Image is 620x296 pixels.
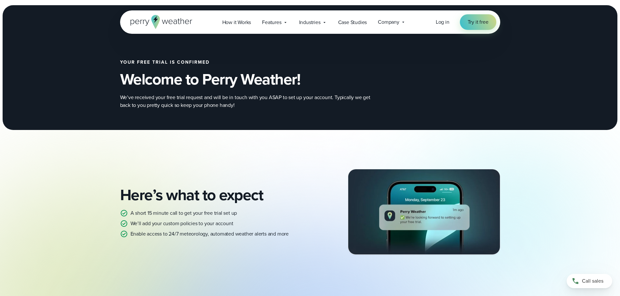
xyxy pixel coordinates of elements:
h2: Welcome to Perry Weather! [120,70,403,88]
p: Enable access to 24/7 meteorology, automated weather alerts and more [131,230,289,238]
span: Industries [299,19,321,26]
span: Case Studies [338,19,367,26]
a: How it Works [217,16,257,29]
span: Try it free [468,18,489,26]
a: Call sales [567,274,612,288]
p: A short 15 minute call to get your free trial set up [131,209,237,217]
span: How it Works [222,19,251,26]
h2: Your free trial is confirmed [120,60,403,65]
h2: Here’s what to expect [120,186,305,204]
span: Company [378,18,399,26]
p: We’ve received your free trial request and will be in touch with you ASAP to set up your account.... [120,94,380,109]
span: Call sales [582,277,603,285]
a: Try it free [460,14,496,30]
span: Features [262,19,281,26]
a: Log in [436,18,449,26]
p: We’ll add your custom policies to your account [131,220,233,227]
a: Case Studies [333,16,373,29]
